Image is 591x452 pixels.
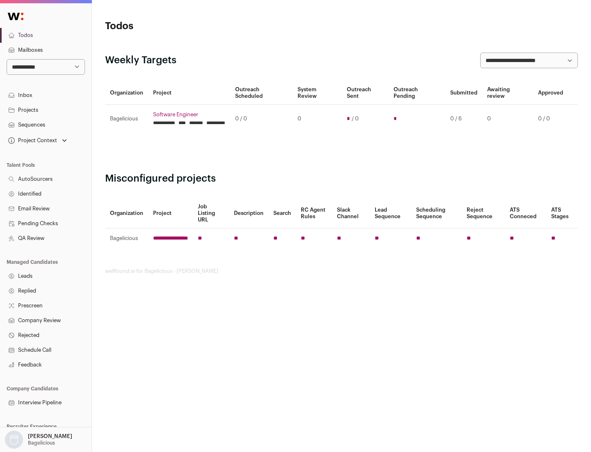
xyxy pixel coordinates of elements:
[533,105,568,133] td: 0 / 0
[7,135,69,146] button: Open dropdown
[105,198,148,228] th: Organization
[352,115,359,122] span: / 0
[105,228,148,249] td: Bagelicious
[105,81,148,105] th: Organization
[105,54,176,67] h2: Weekly Targets
[105,268,578,274] footer: wellfound:ai for Bagelicious - [PERSON_NAME]
[342,81,389,105] th: Outreach Sent
[28,433,72,440] p: [PERSON_NAME]
[505,198,546,228] th: ATS Conneced
[105,20,263,33] h1: Todos
[28,440,55,446] p: Bagelicious
[105,105,148,133] td: Bagelicious
[445,105,482,133] td: 0 / 6
[533,81,568,105] th: Approved
[482,81,533,105] th: Awaiting review
[230,81,293,105] th: Outreach Scheduled
[148,198,193,228] th: Project
[296,198,332,228] th: RC Agent Rules
[411,198,462,228] th: Scheduling Sequence
[293,105,341,133] td: 0
[370,198,411,228] th: Lead Sequence
[445,81,482,105] th: Submitted
[7,137,57,144] div: Project Context
[293,81,341,105] th: System Review
[105,172,578,185] h2: Misconfigured projects
[482,105,533,133] td: 0
[462,198,505,228] th: Reject Sequence
[3,431,74,449] button: Open dropdown
[230,105,293,133] td: 0 / 0
[546,198,578,228] th: ATS Stages
[5,431,23,449] img: nopic.png
[153,111,225,118] a: Software Engineer
[148,81,230,105] th: Project
[193,198,229,228] th: Job Listing URL
[332,198,370,228] th: Slack Channel
[389,81,445,105] th: Outreach Pending
[229,198,268,228] th: Description
[268,198,296,228] th: Search
[3,8,28,25] img: Wellfound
